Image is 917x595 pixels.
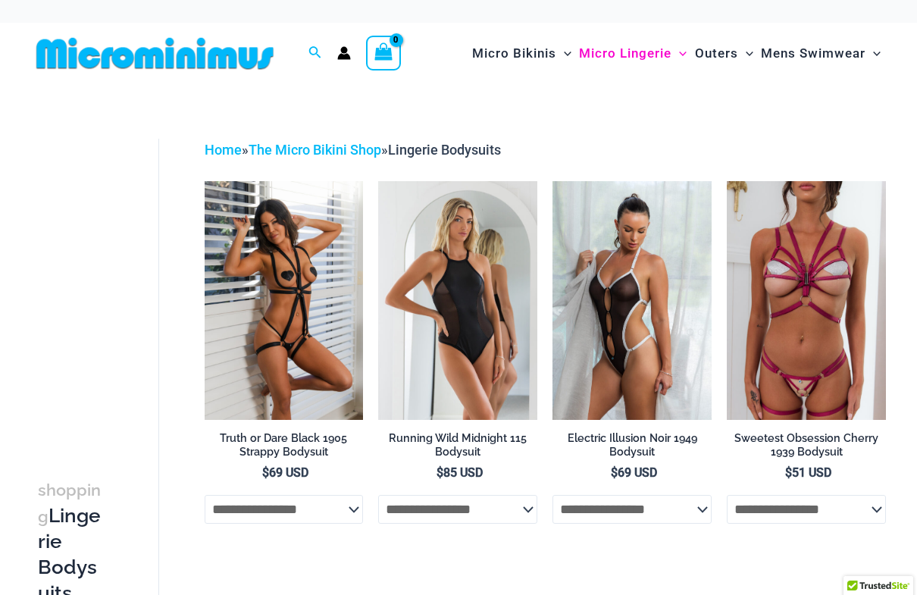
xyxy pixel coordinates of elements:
[552,431,712,465] a: Electric Illusion Noir 1949 Bodysuit
[727,431,886,459] h2: Sweetest Obsession Cherry 1939 Bodysuit
[785,465,792,480] span: $
[552,181,712,420] a: Electric Illusion Noir 1949 Bodysuit 03Electric Illusion Noir 1949 Bodysuit 04Electric Illusion N...
[205,431,364,465] a: Truth or Dare Black 1905 Strappy Bodysuit
[205,142,242,158] a: Home
[38,127,174,430] iframe: TrustedSite Certified
[378,181,537,420] img: Running Wild Midnight 115 Bodysuit 02
[205,142,501,158] span: » »
[468,30,575,77] a: Micro BikinisMenu ToggleMenu Toggle
[437,465,483,480] bdi: 85 USD
[611,465,618,480] span: $
[761,34,865,73] span: Mens Swimwear
[671,34,687,73] span: Menu Toggle
[727,181,886,420] img: Sweetest Obsession Cherry 1129 Bra 6119 Bottom 1939 Bodysuit 09
[575,30,690,77] a: Micro LingerieMenu ToggleMenu Toggle
[556,34,571,73] span: Menu Toggle
[466,28,887,79] nav: Site Navigation
[378,431,537,459] h2: Running Wild Midnight 115 Bodysuit
[30,36,280,70] img: MM SHOP LOGO FLAT
[308,44,322,63] a: Search icon link
[757,30,884,77] a: Mens SwimwearMenu ToggleMenu Toggle
[785,465,831,480] bdi: 51 USD
[695,34,738,73] span: Outers
[437,465,443,480] span: $
[552,431,712,459] h2: Electric Illusion Noir 1949 Bodysuit
[378,431,537,465] a: Running Wild Midnight 115 Bodysuit
[205,431,364,459] h2: Truth or Dare Black 1905 Strappy Bodysuit
[611,465,657,480] bdi: 69 USD
[38,481,101,526] span: shopping
[388,142,501,158] span: Lingerie Bodysuits
[691,30,757,77] a: OutersMenu ToggleMenu Toggle
[579,34,671,73] span: Micro Lingerie
[472,34,556,73] span: Micro Bikinis
[262,465,269,480] span: $
[262,465,308,480] bdi: 69 USD
[738,34,753,73] span: Menu Toggle
[378,181,537,420] a: Running Wild Midnight 115 Bodysuit 02Running Wild Midnight 115 Bodysuit 12Running Wild Midnight 1...
[727,431,886,465] a: Sweetest Obsession Cherry 1939 Bodysuit
[366,36,401,70] a: View Shopping Cart, empty
[249,142,381,158] a: The Micro Bikini Shop
[865,34,881,73] span: Menu Toggle
[727,181,886,420] a: Sweetest Obsession Cherry 1129 Bra 6119 Bottom 1939 Bodysuit 09Sweetest Obsession Cherry 1129 Bra...
[205,181,364,420] a: Truth or Dare Black 1905 Bodysuit 611 Micro 07Truth or Dare Black 1905 Bodysuit 611 Micro 05Truth...
[337,46,351,60] a: Account icon link
[205,181,364,420] img: Truth or Dare Black 1905 Bodysuit 611 Micro 07
[552,181,712,420] img: Electric Illusion Noir 1949 Bodysuit 03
